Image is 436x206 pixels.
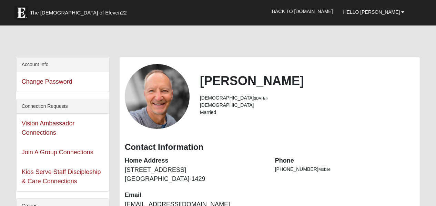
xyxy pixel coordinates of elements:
[22,149,93,156] a: Join A Group Connections
[22,120,75,136] a: Vision Ambassador Connections
[200,94,415,102] li: [DEMOGRAPHIC_DATA]
[318,167,331,172] span: Mobile
[267,3,338,20] a: Back to [DOMAIN_NAME]
[17,99,109,114] div: Connection Requests
[343,9,400,15] span: Hello [PERSON_NAME]
[200,102,415,109] li: [DEMOGRAPHIC_DATA]
[275,156,415,165] dt: Phone
[22,78,72,85] a: Change Password
[30,9,127,16] span: The [DEMOGRAPHIC_DATA] of Eleven22
[200,73,415,88] h2: [PERSON_NAME]
[125,191,265,200] dt: Email
[14,6,28,20] img: Eleven22 logo
[338,3,410,21] a: Hello [PERSON_NAME]
[275,166,415,173] li: [PHONE_NUMBER]
[22,168,101,185] a: Kids Serve Staff Discipleship & Care Connections
[125,166,265,183] dd: [STREET_ADDRESS] [GEOGRAPHIC_DATA]-1429
[11,2,149,20] a: The [DEMOGRAPHIC_DATA] of Eleven22
[125,142,415,152] h3: Contact Information
[125,64,190,129] a: View Fullsize Photo
[125,156,265,165] dt: Home Address
[17,58,109,72] div: Account Info
[254,96,268,100] small: ([DATE])
[200,109,415,116] li: Married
